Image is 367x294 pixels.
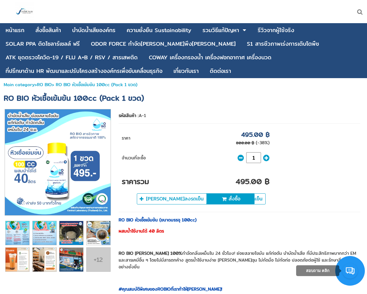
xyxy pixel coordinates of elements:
[241,130,270,139] p: 495.00 ฿
[119,250,182,257] strong: RO BIO [PERSON_NAME] 100%
[119,127,165,149] td: ราคา
[87,221,110,245] img: 04742caed5984835b62cf73d83487cc9
[72,27,116,33] div: บําบัดน้ำเสียองค์กร
[6,65,162,77] a: ที่ปรึกษาด้าน HR พัฒนาและปรับโครงสร้างองค์กรเพื่อขับเคลื่อนธุรกิจ
[210,65,231,77] a: ติดต่อเรา
[256,139,270,146] span: (-38%)
[127,24,191,36] a: ความยั่งยืน Sustainability
[6,41,80,47] div: SOLAR PPA ติดโซลาร์เซลล์ ฟรี
[6,38,80,50] a: SOLAR PPA ติดโซลาร์เซลล์ ฟรี
[33,221,56,245] img: 6a4edc1ad7514acd99833714a62efcd3
[59,221,83,245] img: 6ccca131a11944f79dd273d8e7329b40
[122,154,146,161] span: จำนวนที่จะซื้อ
[119,166,165,190] td: ราคารวม
[149,55,271,60] div: COWAY เครื่องกรองน้ำ เครื่องฟอกอากาศ เครื่องนวด
[91,41,236,47] div: ODOR FORCE กำจัด[PERSON_NAME]พึง[PERSON_NAME]
[87,255,110,264] div: +12
[236,140,254,146] p: 800.00 ฿
[33,248,56,271] img: 2316d719fba84cde8677ef693a70ad7b
[229,195,240,203] span: สั่งซื้อ
[87,248,110,271] a: +12
[137,193,207,204] button: [PERSON_NAME]ลงรถเข็น
[5,109,111,215] img: 894a44eb973844d6a5027f5dd74cb7ea
[35,24,61,36] a: สั่งซื้อสินค้า
[6,27,24,33] div: หน้าแรก
[210,68,231,74] div: ติดต่อเรา
[165,166,273,190] td: 495.00 ฿
[6,68,162,74] div: ที่ปรึกษาด้าน HR พัฒนาและปรับโครงสร้างองค์กรเพื่อขับเคลื่อนธุรกิจ
[119,286,222,292] strong: #คุณสมบัติพิเศษของROBIOที่เราท้าให้[PERSON_NAME]!
[35,27,61,33] div: สั่งซื้อสินค้า
[247,38,319,50] a: S1 สารชีวภาพเร่งการเติบโตพืช
[119,228,164,234] strong: ผสมน้ำใช้งานได้ 40 ลิตร
[6,52,138,63] a: ATK ชุดตรวจโควิด-19 / FLU A+B / RSV / สารเสพติด
[139,112,146,119] span: A-1
[208,193,255,204] button: สั่งซื้อ
[4,81,35,88] a: Main category
[247,41,319,47] div: S1 สารชีวภาพเร่งการเติบโตพืช
[306,268,330,273] span: สอบถาม คลิก
[6,55,138,60] div: ATK ชุดตรวจโควิด-19 / FLU A+B / RSV / สารเสพติด
[91,38,236,50] a: ODOR FORCE กำจัด[PERSON_NAME]พึง[PERSON_NAME]
[202,27,239,33] div: รวมวิธีแก้ปัญหา
[59,248,83,271] img: 21583681efba40a4a4113566120726d0
[6,24,24,36] a: หน้าแรก
[119,112,139,119] b: รหัสสินค้า :
[173,65,199,77] a: เกี่ยวกับเรา
[258,27,294,33] div: รีวิวจากผู้ใช้จริง
[119,250,360,270] p: กำจัดกลิ่นเหม็นใน 24 ชั่วโมง! ย่อยสลายไขมัน แก้ท่อตัน บำบัดน้ำเสีย ที่มีประสิทธิภาพมากกว่า EM และ...
[72,24,116,36] a: บําบัดน้ำเสียองค์กร
[202,24,239,36] a: รวมวิธีแก้ปัญหา
[37,81,52,88] a: RO BIO
[258,24,294,36] a: รีวิวจากผู้ใช้จริง
[6,221,29,245] img: 505bc99c6fa94f7d97d01cf0173f82ee
[6,248,29,271] img: 2b6db61a9ba74a42b8dbf92048f5075e
[149,52,271,63] a: COWAY เครื่องกรองน้ำ เครื่องฟอกอากาศ เครื่องนวด
[119,216,197,223] strong: RO BIO หัวเชื้อเข้มข้น (ขนาดบรรจุ 100cc)
[146,195,204,203] span: [PERSON_NAME]ลงรถเข็น
[173,68,199,74] div: เกี่ยวกับเรา
[15,2,34,21] img: large-1644130236041.jpg
[4,92,144,104] span: RO BIO หัวเชื้อเข้มข้น 100cc (Pack 1 ขวด)
[127,27,191,33] div: ความยั่งยืน Sustainability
